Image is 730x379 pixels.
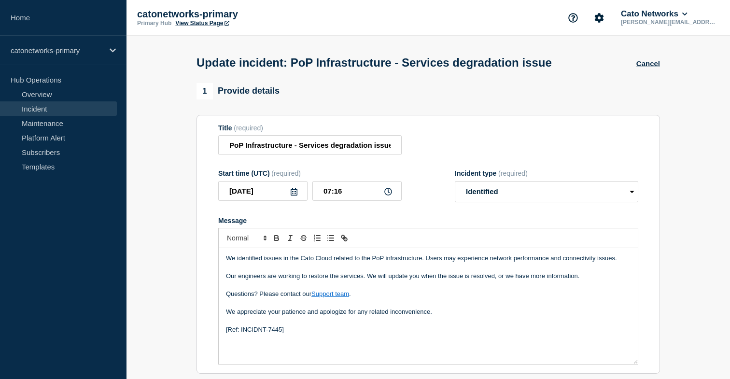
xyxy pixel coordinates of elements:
[589,8,609,28] button: Account settings
[175,20,229,27] a: View Status Page
[226,308,631,316] p: We appreciate your patience and apologize for any related inconvenience.
[312,181,402,201] input: HH:MM
[619,19,719,26] p: [PERSON_NAME][EMAIL_ADDRESS][DOMAIN_NAME]
[218,135,402,155] input: Title
[11,46,103,55] p: catonetworks-primary
[271,169,301,177] span: (required)
[197,83,213,99] span: 1
[337,232,351,244] button: Toggle link
[219,248,638,364] div: Message
[619,9,689,19] button: Cato Networks
[283,232,297,244] button: Toggle italic text
[197,56,552,70] h1: Update incident: PoP Infrastructure - Services degradation issue
[226,325,631,334] p: [Ref: INCIDNT-7445]
[324,232,337,244] button: Toggle bulleted list
[218,169,402,177] div: Start time (UTC)
[226,254,631,263] p: We identified issues in the Cato Cloud related to the PoP infrastructure. Users may experience ne...
[218,124,402,132] div: Title
[455,169,638,177] div: Incident type
[137,9,330,20] p: catonetworks-primary
[455,181,638,202] select: Incident type
[563,8,583,28] button: Support
[218,217,638,225] div: Message
[270,232,283,244] button: Toggle bold text
[234,124,263,132] span: (required)
[137,20,171,27] p: Primary Hub
[297,232,310,244] button: Toggle strikethrough text
[223,232,270,244] span: Font size
[636,59,660,68] button: Cancel
[226,272,631,281] p: Our engineers are working to restore the services. We will update you when the issue is resolved,...
[226,290,631,298] p: Questions? Please contact our .
[498,169,528,177] span: (required)
[311,290,349,297] a: Support team
[310,232,324,244] button: Toggle ordered list
[218,181,308,201] input: YYYY-MM-DD
[197,83,280,99] div: Provide details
